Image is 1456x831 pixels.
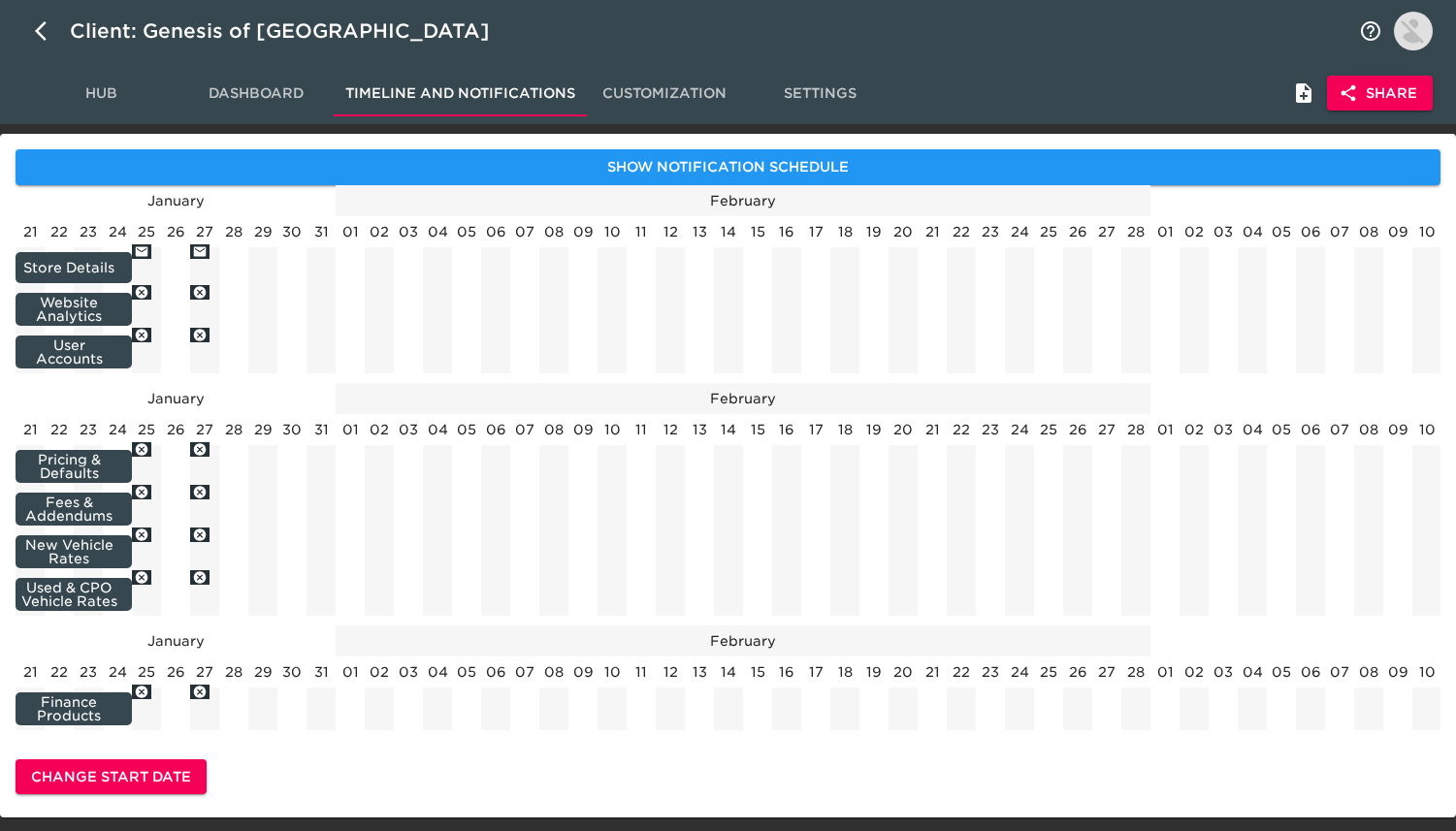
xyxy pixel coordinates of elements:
svg: Edit Emailfor 01-27-2025 [190,685,210,699]
svg: Edit Emailfor 01-27-2025 [190,244,210,259]
div: 21 [918,216,947,247]
div: 01 [1150,414,1180,445]
div: 10 [1412,216,1441,247]
div: 06 [1296,656,1325,687]
img: Profile [1394,12,1433,50]
div: 02 [365,414,394,445]
div: 02 [1180,216,1209,247]
div: 23 [976,216,1005,247]
div: 30 [277,656,307,687]
div: 20 [889,216,918,247]
div: 05 [1267,414,1296,445]
div: 24 [1005,414,1034,445]
div: 09 [568,414,598,445]
div: Used & CPO Vehicle Rates [16,578,122,611]
span: Dashboard [190,81,322,106]
div: 22 [947,414,976,445]
div: Finance Products [16,692,122,725]
div: 18 [830,656,859,687]
svg: Edit Emailfor 01-25-2025 [132,485,151,499]
div: 04 [1238,656,1267,687]
div: 24 [103,216,132,247]
div: 26 [1063,414,1092,445]
div: 15 [743,414,772,445]
div: 28 [219,414,248,445]
div: 09 [1383,414,1412,445]
div: 14 [714,656,743,687]
div: 03 [1209,414,1238,445]
div: 27 [190,656,219,687]
div: 21 [918,414,947,445]
div: 07 [1325,414,1354,445]
div: 06 [1296,216,1325,247]
span: Hub [35,81,167,106]
div: 31 [307,216,336,247]
div: 10 [598,216,627,247]
div: 25 [132,216,161,247]
div: 21 [918,656,947,687]
span: February [336,383,1150,414]
div: 07 [1325,216,1354,247]
div: 20 [889,414,918,445]
svg: Edit Emailfor 01-25-2025 [132,527,151,542]
span: January [16,185,336,216]
div: 13 [685,414,714,445]
div: 25 [132,656,161,687]
div: 24 [1005,216,1034,247]
div: 05 [1267,656,1296,687]
div: 08 [1354,656,1383,687]
div: 08 [539,414,568,445]
svg: Edit Emailfor 01-27-2025 [190,527,210,542]
div: 10 [598,656,627,687]
div: 01 [1150,656,1180,687]
div: 10 [598,414,627,445]
span: Show Notification Schedule [31,155,1425,179]
div: 04 [423,216,452,247]
div: 12 [656,656,685,687]
div: 23 [976,656,1005,687]
svg: Edit Emailfor 01-25-2025 [132,570,151,585]
div: 21 [16,414,45,445]
svg: Edit Emailfor 01-27-2025 [190,328,210,342]
span: Change Start Date [31,765,191,789]
svg: Edit Emailfor 01-25-2025 [132,328,151,342]
div: 11 [627,656,656,687]
div: 22 [45,216,74,247]
span: Settings [754,81,886,106]
div: 09 [568,656,598,687]
svg: Edit Emailfor 01-27-2025 [190,442,210,457]
div: 29 [248,656,277,687]
div: Fees & Addendums [16,493,122,526]
div: 05 [452,216,481,247]
span: Share [1343,81,1417,106]
div: 02 [365,656,394,687]
svg: Edit Emailfor 01-27-2025 [190,570,210,585]
div: 04 [423,414,452,445]
div: 03 [1209,216,1238,247]
div: 03 [394,414,423,445]
button: Internal Notes and Comments [1280,70,1327,116]
div: 16 [772,656,801,687]
div: 15 [743,656,772,687]
svg: Edit Emailfor 01-25-2025 [132,285,151,300]
div: 08 [1354,414,1383,445]
div: 08 [1354,216,1383,247]
div: 08 [539,656,568,687]
div: 08 [539,216,568,247]
span: Customization [599,81,730,106]
div: 11 [627,414,656,445]
div: Pricing & Defaults [16,450,122,483]
div: 23 [74,216,103,247]
div: 26 [161,414,190,445]
div: 28 [219,216,248,247]
div: 25 [1034,414,1063,445]
svg: Edit Emailfor 01-25-2025 [132,244,151,259]
div: 28 [1121,656,1150,687]
div: 27 [1092,216,1121,247]
div: 05 [452,656,481,687]
div: 27 [1092,414,1121,445]
div: 10 [1412,414,1441,445]
div: 01 [336,216,365,247]
div: 28 [1121,414,1150,445]
div: 20 [889,656,918,687]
